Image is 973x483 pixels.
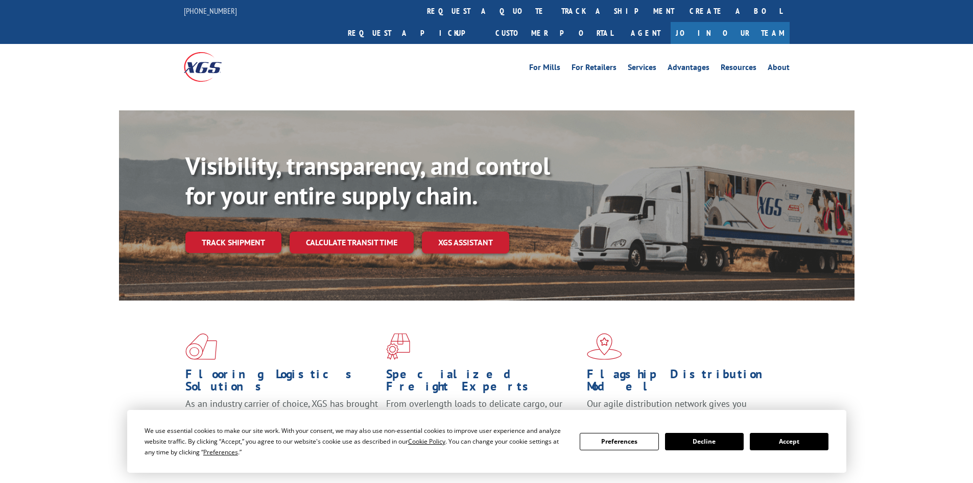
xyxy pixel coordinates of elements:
a: [PHONE_NUMBER] [184,6,237,16]
a: XGS ASSISTANT [422,232,509,254]
a: Calculate transit time [290,232,414,254]
a: Customer Portal [488,22,621,44]
img: xgs-icon-flagship-distribution-model-red [587,333,622,360]
a: Advantages [668,63,709,75]
button: Preferences [580,433,658,450]
a: Track shipment [185,232,281,253]
a: For Mills [529,63,560,75]
span: Our agile distribution network gives you nationwide inventory management on demand. [587,398,775,422]
div: We use essential cookies to make our site work. With your consent, we may also use non-essential ... [145,425,567,457]
p: From overlength loads to delicate cargo, our experienced staff knows the best way to move your fr... [386,398,579,443]
a: For Retailers [572,63,616,75]
span: Preferences [203,448,238,456]
span: As an industry carrier of choice, XGS has brought innovation and dedication to flooring logistics... [185,398,378,434]
a: Request a pickup [340,22,488,44]
b: Visibility, transparency, and control for your entire supply chain. [185,150,550,211]
h1: Flooring Logistics Solutions [185,368,378,398]
span: Cookie Policy [408,437,445,446]
h1: Specialized Freight Experts [386,368,579,398]
a: Services [628,63,656,75]
img: xgs-icon-total-supply-chain-intelligence-red [185,333,217,360]
a: Resources [721,63,756,75]
button: Decline [665,433,744,450]
img: xgs-icon-focused-on-flooring-red [386,333,410,360]
a: About [768,63,790,75]
h1: Flagship Distribution Model [587,368,780,398]
div: Cookie Consent Prompt [127,410,846,473]
button: Accept [750,433,828,450]
a: Join Our Team [671,22,790,44]
a: Agent [621,22,671,44]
